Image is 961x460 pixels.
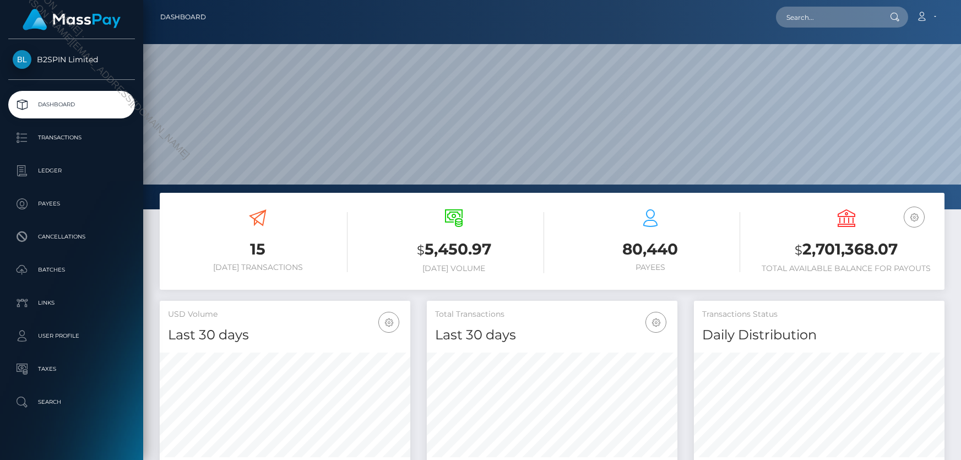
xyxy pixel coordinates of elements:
[160,6,206,29] a: Dashboard
[364,264,544,273] h6: [DATE] Volume
[8,256,135,284] a: Batches
[168,239,348,260] h3: 15
[8,223,135,251] a: Cancellations
[13,196,131,212] p: Payees
[435,326,669,345] h4: Last 30 days
[702,309,936,320] h5: Transactions Status
[13,96,131,113] p: Dashboard
[435,309,669,320] h5: Total Transactions
[13,50,31,69] img: B2SPIN Limited
[8,322,135,350] a: User Profile
[8,355,135,383] a: Taxes
[13,129,131,146] p: Transactions
[561,263,740,272] h6: Payees
[776,7,879,28] input: Search...
[13,262,131,278] p: Batches
[757,264,936,273] h6: Total Available Balance for Payouts
[13,361,131,377] p: Taxes
[702,326,936,345] h4: Daily Distribution
[8,157,135,185] a: Ledger
[168,309,402,320] h5: USD Volume
[13,328,131,344] p: User Profile
[13,163,131,179] p: Ledger
[8,91,135,118] a: Dashboard
[8,289,135,317] a: Links
[13,295,131,311] p: Links
[8,190,135,218] a: Payees
[13,229,131,245] p: Cancellations
[13,394,131,410] p: Search
[23,9,121,30] img: MassPay Logo
[8,55,135,64] span: B2SPIN Limited
[168,326,402,345] h4: Last 30 days
[8,124,135,151] a: Transactions
[417,242,425,258] small: $
[364,239,544,261] h3: 5,450.97
[168,263,348,272] h6: [DATE] Transactions
[757,239,936,261] h3: 2,701,368.07
[561,239,740,260] h3: 80,440
[8,388,135,416] a: Search
[795,242,802,258] small: $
